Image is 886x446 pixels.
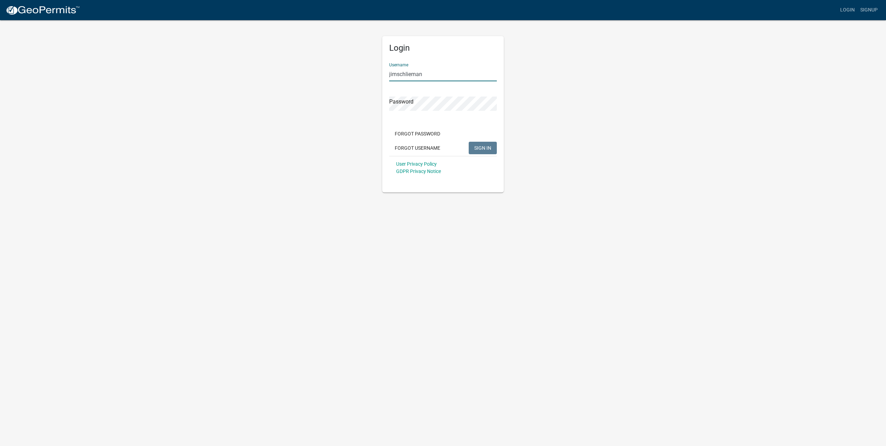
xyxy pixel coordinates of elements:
button: Forgot Username [389,142,446,154]
a: Login [837,3,858,17]
button: Forgot Password [389,127,446,140]
a: GDPR Privacy Notice [396,168,441,174]
span: SIGN IN [474,145,491,150]
button: SIGN IN [469,142,497,154]
a: User Privacy Policy [396,161,437,167]
h5: Login [389,43,497,53]
a: Signup [858,3,880,17]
